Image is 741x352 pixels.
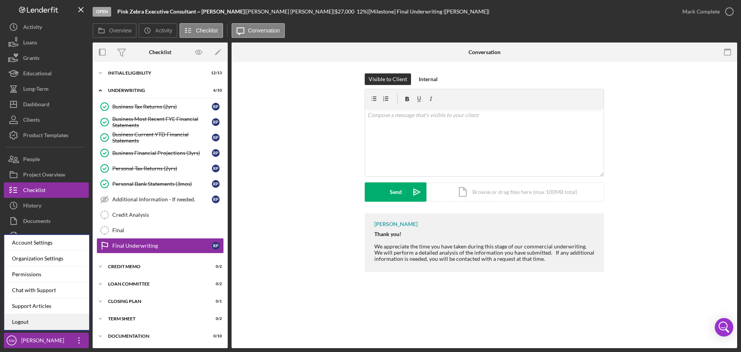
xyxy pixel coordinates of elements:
div: 0 / 10 [208,334,222,338]
div: 12 / 13 [208,71,222,75]
div: CLOSING PLAN [108,299,203,304]
div: 0 / 1 [208,299,222,304]
div: Permissions [4,267,89,282]
div: DOCUMENTATION [108,334,203,338]
div: 6 / 10 [208,88,222,93]
div: 0 / 2 [208,264,222,269]
div: Initial Eligibility [108,71,203,75]
div: Organization Settings [4,251,89,267]
div: Open Intercom Messenger [715,318,733,337]
div: 0 / 2 [208,282,222,286]
div: 0 / 2 [208,316,222,321]
div: Chat with Support [4,282,89,298]
a: Logout [4,314,89,330]
div: CREDIT MEMO [108,264,203,269]
div: Account Settings [4,235,89,251]
div: TERM SHEET [108,316,203,321]
div: UNDERWRITING [108,88,203,93]
div: LOAN COMMITTEE [108,282,203,286]
a: Support Articles [4,298,89,314]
